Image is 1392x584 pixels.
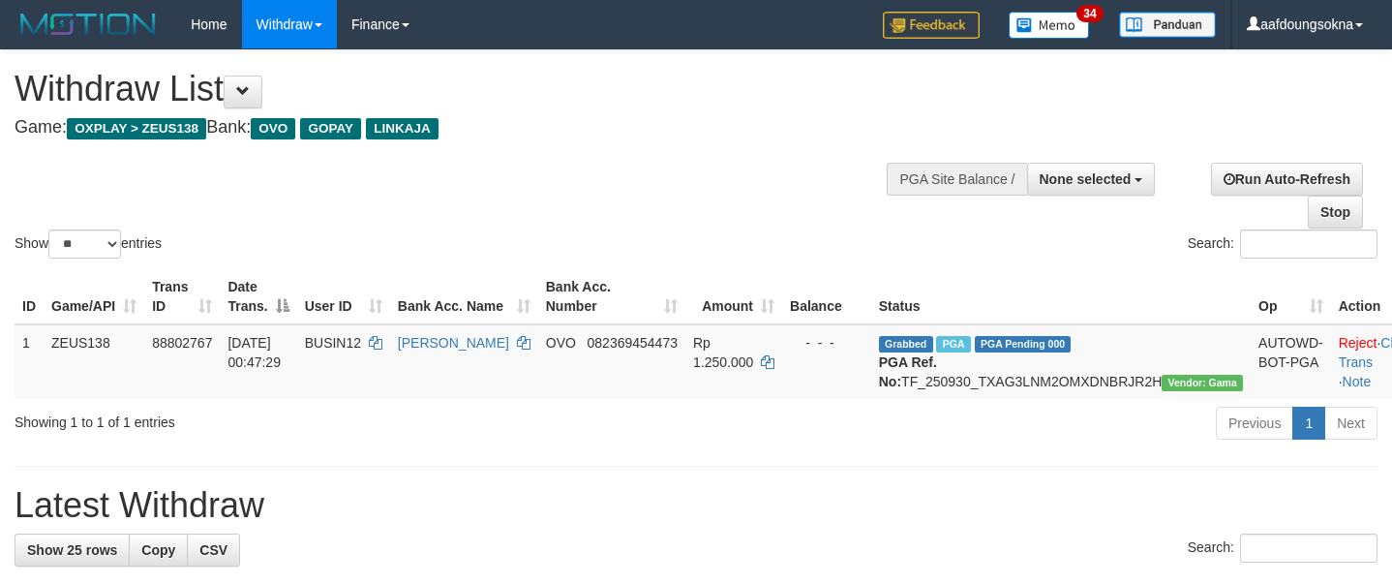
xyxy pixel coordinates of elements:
span: Copy [141,542,175,558]
span: None selected [1040,171,1132,187]
th: Bank Acc. Number: activate to sort column ascending [538,269,685,324]
div: PGA Site Balance / [887,163,1026,196]
a: Copy [129,534,188,567]
span: OXPLAY > ZEUS138 [67,118,206,139]
a: Reject [1339,335,1377,351]
th: Amount: activate to sort column ascending [685,269,782,324]
span: Rp 1.250.000 [693,335,753,370]
th: Status [871,269,1251,324]
label: Search: [1188,230,1377,259]
img: panduan.png [1119,12,1216,38]
div: Showing 1 to 1 of 1 entries [15,405,565,432]
img: Feedback.jpg [883,12,980,39]
th: Bank Acc. Name: activate to sort column ascending [390,269,538,324]
span: [DATE] 00:47:29 [227,335,281,370]
span: PGA Pending [975,336,1072,353]
span: Vendor URL: https://trx31.1velocity.biz [1162,375,1243,391]
td: AUTOWD-BOT-PGA [1251,324,1331,399]
a: Previous [1216,407,1293,440]
span: OVO [546,335,576,351]
th: Balance [782,269,871,324]
span: Show 25 rows [27,542,117,558]
span: LINKAJA [366,118,439,139]
span: CSV [199,542,227,558]
h1: Withdraw List [15,70,909,108]
span: OVO [251,118,295,139]
a: Note [1343,374,1372,389]
th: Game/API: activate to sort column ascending [44,269,144,324]
button: None selected [1027,163,1156,196]
th: User ID: activate to sort column ascending [297,269,390,324]
span: 88802767 [152,335,212,351]
a: [PERSON_NAME] [398,335,509,351]
span: 34 [1076,5,1103,22]
td: ZEUS138 [44,324,144,399]
a: Next [1324,407,1377,440]
a: CSV [187,534,240,567]
input: Search: [1240,230,1377,259]
select: Showentries [48,230,121,259]
a: Show 25 rows [15,534,130,567]
img: MOTION_logo.png [15,10,162,39]
a: Run Auto-Refresh [1211,163,1363,196]
span: BUSIN12 [305,335,361,351]
th: Op: activate to sort column ascending [1251,269,1331,324]
h4: Game: Bank: [15,118,909,138]
span: Marked by aafsreyleap [936,336,970,353]
td: 1 [15,324,44,399]
span: Grabbed [879,336,933,353]
span: GOPAY [300,118,361,139]
span: Copy 082369454473 to clipboard [588,335,678,351]
a: Stop [1308,196,1363,229]
input: Search: [1240,534,1377,563]
div: - - - [790,333,863,353]
label: Show entries [15,230,162,259]
label: Search: [1188,534,1377,563]
a: 1 [1292,407,1325,440]
img: Button%20Memo.svg [1009,12,1090,39]
th: Date Trans.: activate to sort column descending [220,269,296,324]
th: Trans ID: activate to sort column ascending [144,269,220,324]
b: PGA Ref. No: [879,354,937,389]
th: ID [15,269,44,324]
td: TF_250930_TXAG3LNM2OMXDNBRJR2H [871,324,1251,399]
h1: Latest Withdraw [15,486,1377,525]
